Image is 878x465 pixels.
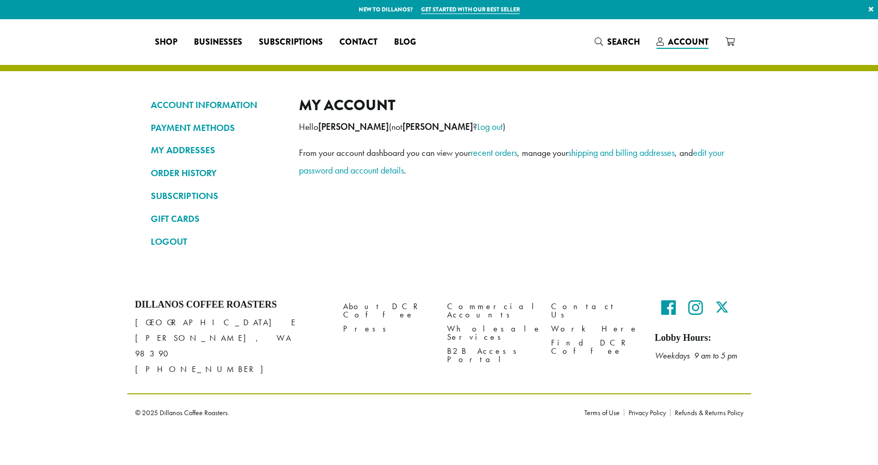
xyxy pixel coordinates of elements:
a: Log out [477,121,503,132]
a: edit your password and account details [299,147,724,176]
a: Contact Us [551,299,639,322]
a: ORDER HISTORY [151,164,283,182]
em: Weekdays 9 am to 5 pm [655,350,737,361]
h4: Dillanos Coffee Roasters [135,299,327,311]
a: SUBSCRIPTIONS [151,187,283,205]
a: ACCOUNT INFORMATION [151,96,283,114]
span: Search [607,36,640,48]
h5: Lobby Hours: [655,333,743,344]
p: From your account dashboard you can view your , manage your , and . [299,144,728,179]
a: Get started with our best seller [421,5,520,14]
a: Refunds & Returns Policy [670,409,743,416]
h2: My account [299,96,728,114]
a: MY ADDRESSES [151,141,283,159]
a: recent orders [470,147,517,158]
a: Commercial Accounts [447,299,535,322]
span: Shop [155,36,177,49]
a: GIFT CARDS [151,210,283,228]
nav: Account pages [151,96,283,259]
a: B2B Access Portal [447,344,535,367]
a: Search [586,33,648,50]
a: Terms of Use [584,409,624,416]
a: Privacy Policy [624,409,670,416]
span: Businesses [194,36,242,49]
a: Find DCR Coffee [551,336,639,358]
p: Hello (not ? ) [299,118,728,136]
strong: [PERSON_NAME] [318,121,389,132]
a: LOGOUT [151,233,283,250]
a: PAYMENT METHODS [151,119,283,137]
strong: [PERSON_NAME] [402,121,473,132]
a: Wholesale Services [447,322,535,344]
p: [GEOGRAPHIC_DATA] E [PERSON_NAME], WA 98390 [PHONE_NUMBER] [135,315,327,377]
a: Work Here [551,322,639,336]
span: Subscriptions [259,36,323,49]
a: Shop [147,34,186,50]
a: shipping and billing addresses [568,147,675,158]
span: Contact [339,36,377,49]
a: About DCR Coffee [343,299,431,322]
span: Account [668,36,709,48]
p: © 2025 Dillanos Coffee Roasters. [135,409,569,416]
a: Press [343,322,431,336]
span: Blog [394,36,416,49]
